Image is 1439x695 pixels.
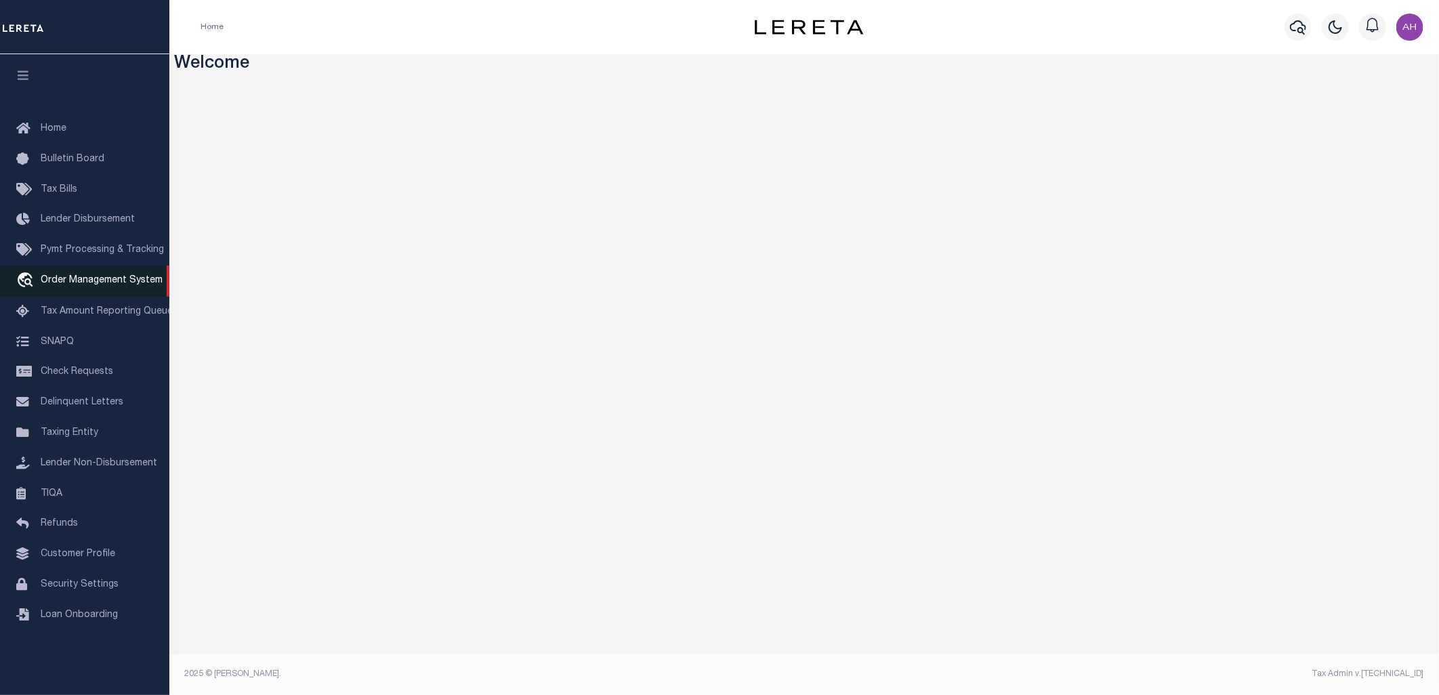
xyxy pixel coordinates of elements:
span: Tax Bills [41,185,77,194]
div: 2025 © [PERSON_NAME]. [175,668,805,680]
span: Tax Amount Reporting Queue [41,307,173,316]
span: Lender Non-Disbursement [41,459,157,468]
span: Taxing Entity [41,428,98,438]
img: logo-dark.svg [755,20,863,35]
span: Check Requests [41,367,113,377]
span: Security Settings [41,580,119,589]
div: Tax Admin v.[TECHNICAL_ID] [814,668,1424,680]
span: Refunds [41,519,78,528]
span: TIQA [41,488,62,498]
span: Lender Disbursement [41,215,135,224]
h3: Welcome [175,54,1434,75]
span: Delinquent Letters [41,398,123,407]
span: Home [41,124,66,133]
i: travel_explore [16,272,38,290]
span: Pymt Processing & Tracking [41,245,164,255]
span: Customer Profile [41,549,115,559]
span: Order Management System [41,276,163,285]
img: svg+xml;base64,PHN2ZyB4bWxucz0iaHR0cDovL3d3dy53My5vcmcvMjAwMC9zdmciIHBvaW50ZXItZXZlbnRzPSJub25lIi... [1396,14,1423,41]
li: Home [201,21,224,33]
span: SNAPQ [41,337,74,346]
span: Loan Onboarding [41,610,118,620]
span: Bulletin Board [41,154,104,164]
